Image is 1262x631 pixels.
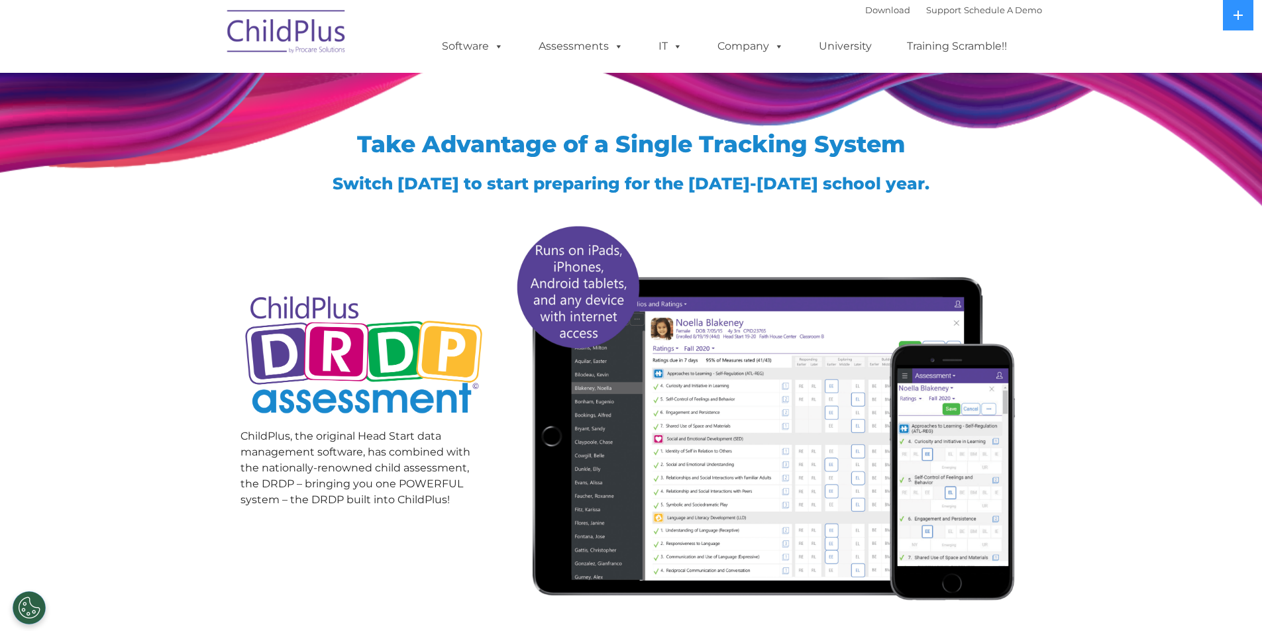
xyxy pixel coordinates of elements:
[221,1,353,67] img: ChildPlus by Procare Solutions
[357,130,906,158] span: Take Advantage of a Single Tracking System
[865,5,1042,15] font: |
[240,430,470,506] span: ChildPlus, the original Head Start data management software, has combined with the nationally-ren...
[13,591,46,624] button: Cookies Settings
[806,33,885,60] a: University
[645,33,696,60] a: IT
[964,5,1042,15] a: Schedule A Demo
[704,33,797,60] a: Company
[333,173,929,193] span: Switch [DATE] to start preparing for the [DATE]-[DATE] school year.
[525,33,637,60] a: Assessments
[926,5,961,15] a: Support
[240,281,488,432] img: Copyright - DRDP Logo
[507,215,1022,609] img: All-devices
[429,33,517,60] a: Software
[894,33,1020,60] a: Training Scramble!!
[865,5,910,15] a: Download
